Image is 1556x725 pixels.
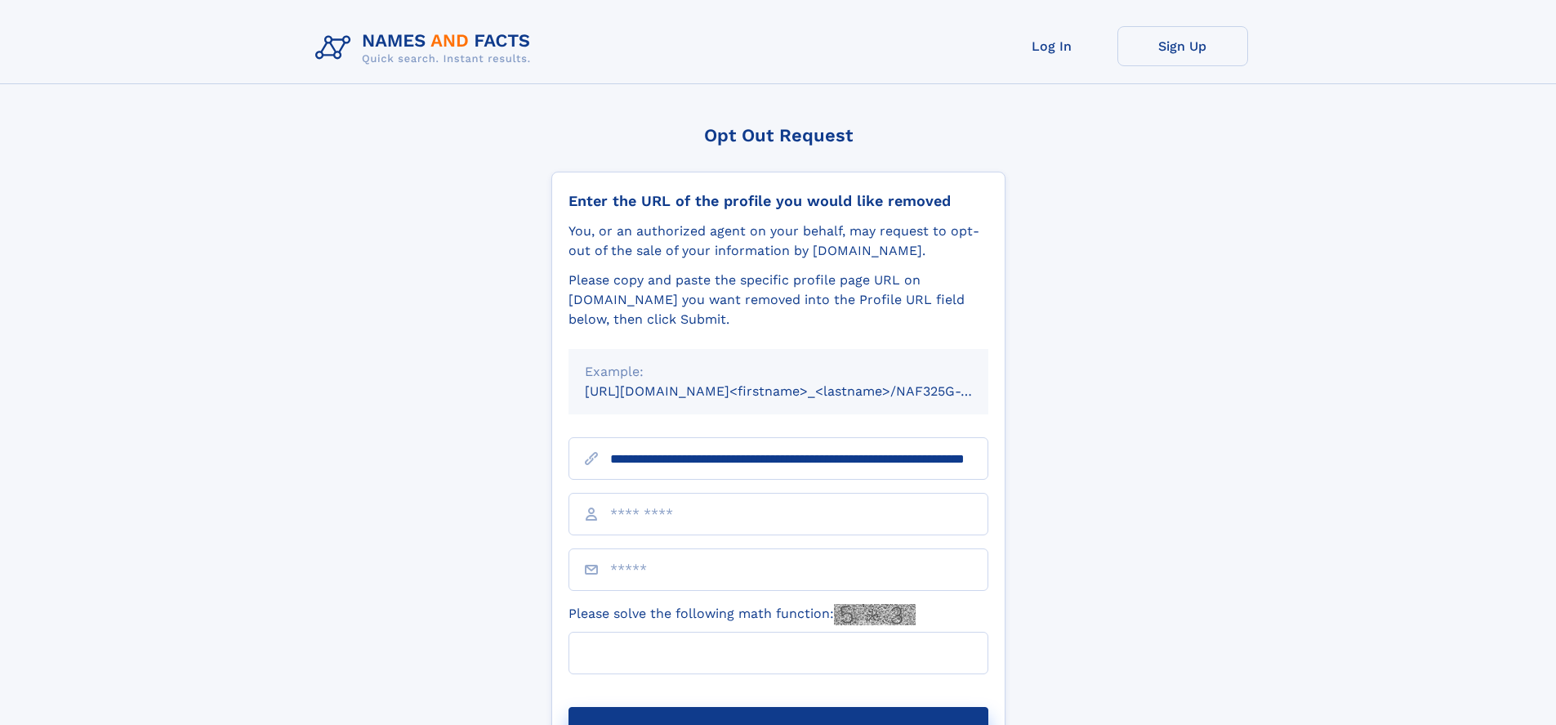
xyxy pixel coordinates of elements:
small: [URL][DOMAIN_NAME]<firstname>_<lastname>/NAF325G-xxxxxxxx [585,383,1019,399]
label: Please solve the following math function: [568,604,916,625]
a: Sign Up [1117,26,1248,66]
div: Example: [585,362,972,382]
div: You, or an authorized agent on your behalf, may request to opt-out of the sale of your informatio... [568,222,988,261]
div: Please copy and paste the specific profile page URL on [DOMAIN_NAME] you want removed into the Pr... [568,271,988,329]
div: Enter the URL of the profile you would like removed [568,192,988,210]
img: Logo Names and Facts [309,26,544,70]
div: Opt Out Request [551,125,1005,145]
a: Log In [987,26,1117,66]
